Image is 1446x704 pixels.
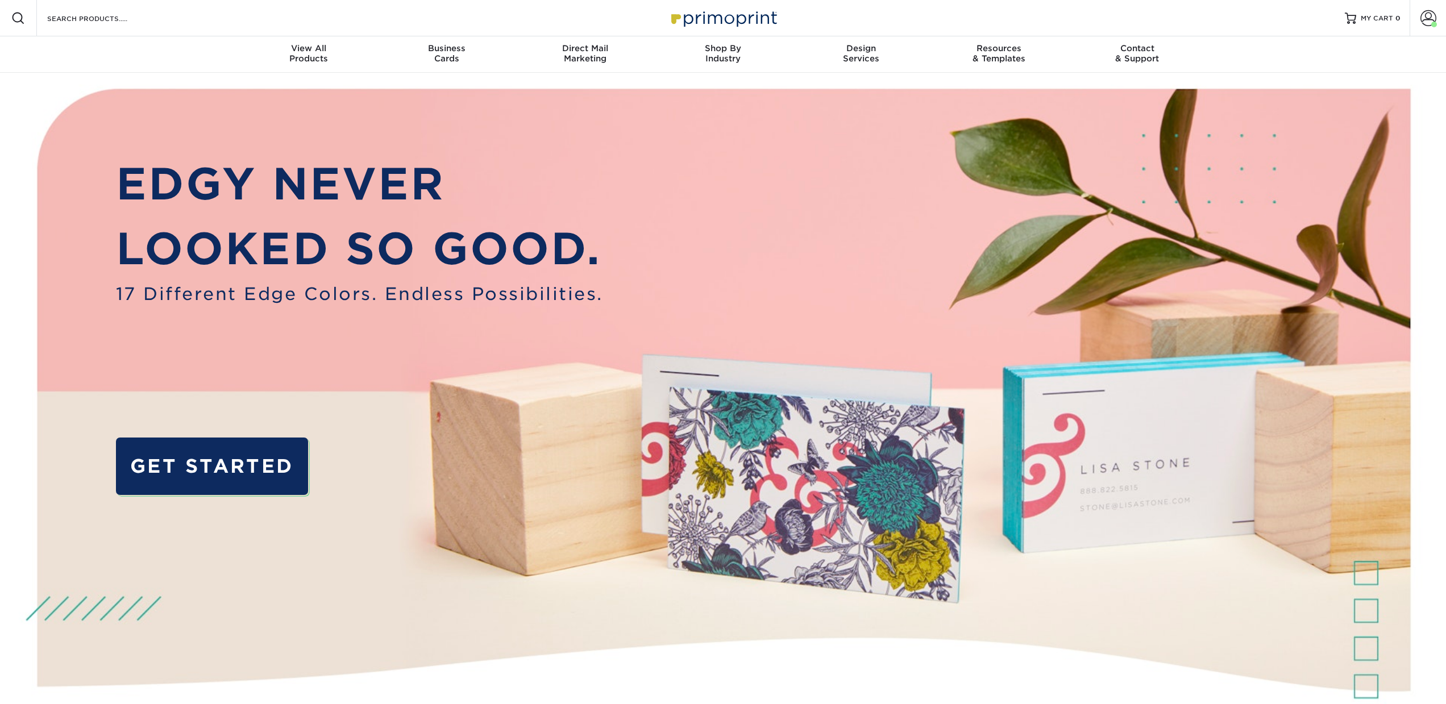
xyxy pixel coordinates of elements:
[378,43,516,64] div: Cards
[516,36,654,73] a: Direct MailMarketing
[930,43,1068,53] span: Resources
[930,43,1068,64] div: & Templates
[46,11,157,25] input: SEARCH PRODUCTS.....
[792,43,930,53] span: Design
[516,43,654,53] span: Direct Mail
[516,43,654,64] div: Marketing
[116,281,603,307] span: 17 Different Edge Colors. Endless Possibilities.
[1395,14,1401,22] span: 0
[240,36,378,73] a: View AllProducts
[1068,43,1206,53] span: Contact
[792,36,930,73] a: DesignServices
[240,43,378,64] div: Products
[240,43,378,53] span: View All
[1068,43,1206,64] div: & Support
[654,43,792,64] div: Industry
[116,216,603,281] p: LOOKED SO GOOD.
[378,43,516,53] span: Business
[792,43,930,64] div: Services
[654,43,792,53] span: Shop By
[116,152,603,216] p: EDGY NEVER
[1361,14,1393,23] span: MY CART
[654,36,792,73] a: Shop ByIndustry
[378,36,516,73] a: BusinessCards
[116,438,308,494] a: GET STARTED
[930,36,1068,73] a: Resources& Templates
[1068,36,1206,73] a: Contact& Support
[666,6,780,30] img: Primoprint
